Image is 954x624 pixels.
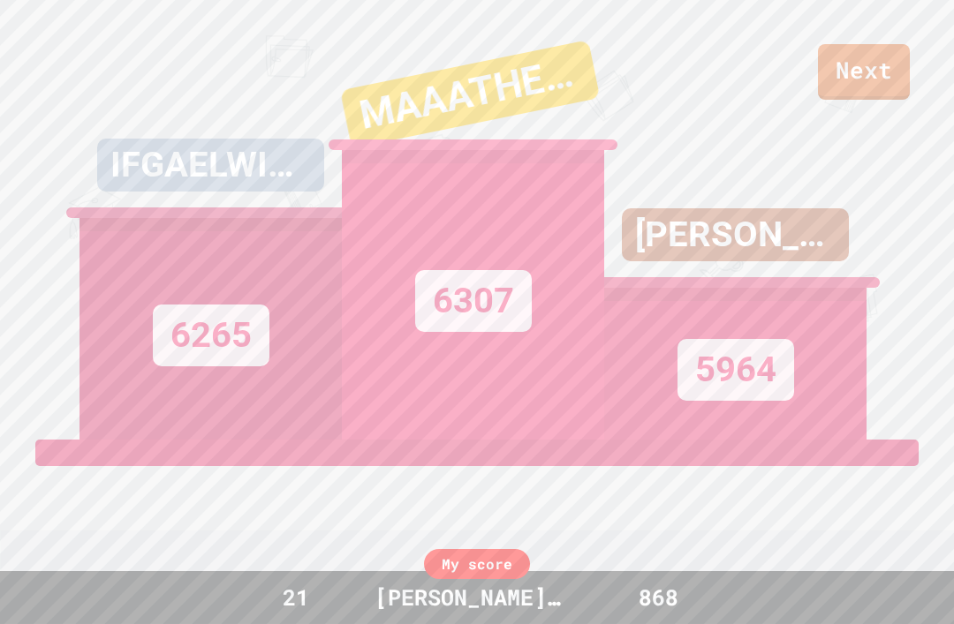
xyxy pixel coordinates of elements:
[234,581,357,614] div: 21
[340,41,600,149] div: MAAATHEUSSSSSSS
[97,139,324,192] div: IFGAELWINS=TRUE
[622,208,849,261] div: [PERSON_NAME]
[153,304,269,366] div: 6265
[415,270,532,332] div: 6307
[597,581,720,614] div: 868
[678,339,794,401] div: 5964
[424,549,530,579] div: My score
[357,581,597,614] div: [PERSON_NAME]😩💯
